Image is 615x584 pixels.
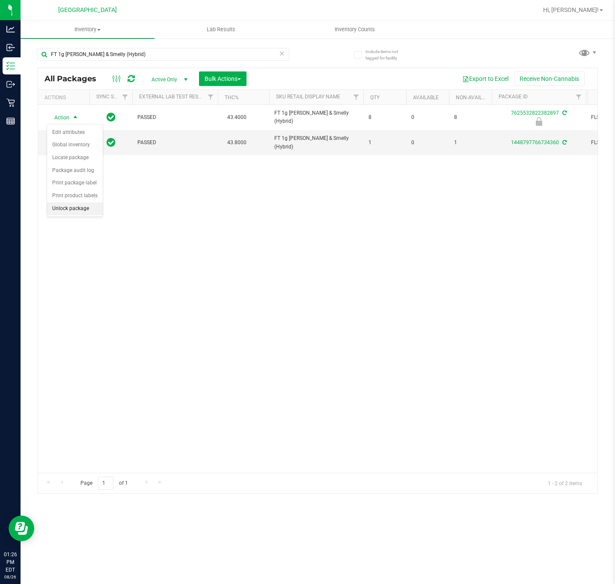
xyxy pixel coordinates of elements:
[73,477,135,490] span: Page of 1
[368,139,401,147] span: 1
[349,90,363,104] a: Filter
[413,95,439,101] a: Available
[9,516,34,541] iframe: Resource center
[511,139,559,145] a: 1448797766734360
[274,134,358,151] span: FT 1g [PERSON_NAME] & Smelly (Hybrid)
[457,71,514,86] button: Export to Excel
[368,113,401,122] span: 8
[288,21,422,39] a: Inventory Counts
[572,90,586,104] a: Filter
[541,477,589,489] span: 1 - 2 of 2 items
[6,98,15,107] inline-svg: Retail
[47,126,103,139] li: Edit attributes
[411,139,444,147] span: 0
[411,113,444,122] span: 0
[511,110,559,116] a: 7625532822382897
[107,136,116,148] span: In Sync
[561,110,567,116] span: Sync from Compliance System
[499,94,528,100] a: Package ID
[107,111,116,123] span: In Sync
[454,113,487,122] span: 8
[223,111,251,124] span: 43.4000
[4,551,17,574] p: 01:26 PM EDT
[365,48,408,61] span: Include items not tagged for facility
[543,6,599,13] span: Hi, [PERSON_NAME]!
[47,164,103,177] li: Package audit log
[45,95,86,101] div: Actions
[21,21,154,39] a: Inventory
[225,95,239,101] a: THC%
[118,90,132,104] a: Filter
[47,177,103,190] li: Print package label
[137,139,213,147] span: PASSED
[70,112,81,124] span: select
[58,6,117,14] span: [GEOGRAPHIC_DATA]
[154,21,288,39] a: Lab Results
[279,48,285,59] span: Clear
[4,574,17,580] p: 08/26
[6,25,15,33] inline-svg: Analytics
[454,139,487,147] span: 1
[561,139,567,145] span: Sync from Compliance System
[456,95,494,101] a: Non-Available
[223,136,251,149] span: 43.8000
[98,477,113,490] input: 1
[47,190,103,202] li: Print product labels
[490,117,587,126] div: Newly Received
[274,109,358,125] span: FT 1g [PERSON_NAME] & Smelly (Hybrid)
[370,95,380,101] a: Qty
[45,74,105,83] span: All Packages
[323,26,386,33] span: Inventory Counts
[6,80,15,89] inline-svg: Outbound
[47,112,70,124] span: Action
[6,117,15,125] inline-svg: Reports
[6,43,15,52] inline-svg: Inbound
[47,202,103,215] li: Unlock package
[96,94,129,100] a: Sync Status
[276,94,340,100] a: Sku Retail Display Name
[205,75,241,82] span: Bulk Actions
[514,71,585,86] button: Receive Non-Cannabis
[47,151,103,164] li: Locate package
[47,139,103,151] li: Global inventory
[137,113,213,122] span: PASSED
[139,94,206,100] a: External Lab Test Result
[204,90,218,104] a: Filter
[38,48,289,61] input: Search Package ID, Item Name, SKU, Lot or Part Number...
[199,71,247,86] button: Bulk Actions
[21,26,154,33] span: Inventory
[6,62,15,70] inline-svg: Inventory
[195,26,247,33] span: Lab Results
